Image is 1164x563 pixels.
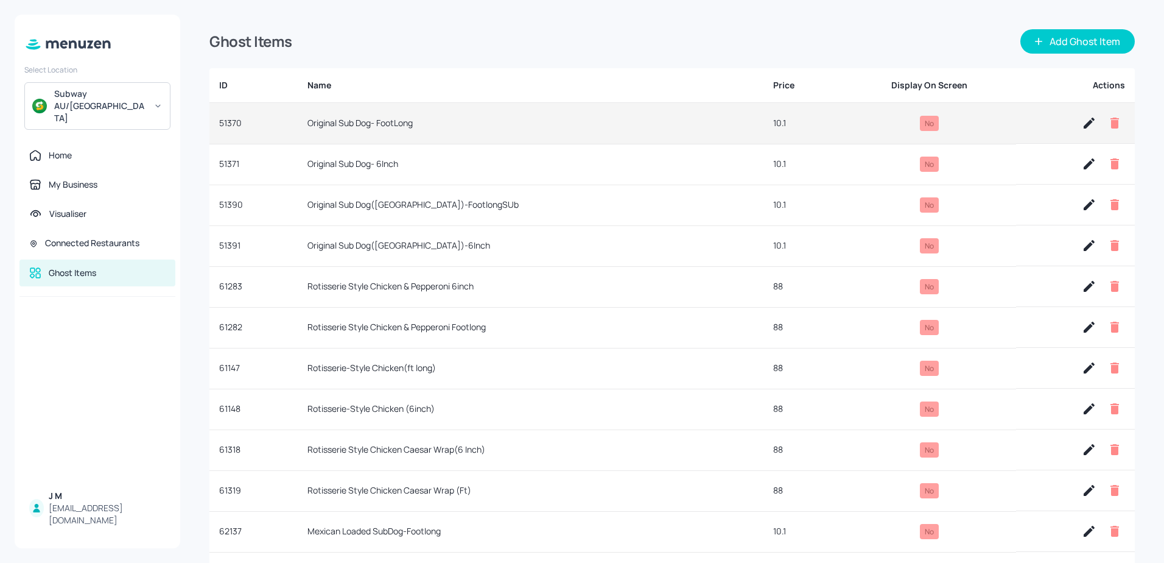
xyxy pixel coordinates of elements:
td: 61282 [209,307,298,348]
td: 88 [763,430,843,470]
td: 88 [763,348,843,389]
div: No [920,238,939,253]
div: No [920,116,939,131]
div: Connected Restaurants [45,237,139,249]
td: 10.1 [763,144,843,185]
td: 88 [763,307,843,348]
td: 51371 [209,144,298,185]
th: ID [209,68,298,103]
div: No [920,157,939,172]
img: avatar [32,99,47,113]
td: Rotisserie Style Chicken & Pepperoni Footlong [298,307,763,348]
td: 88 [763,470,843,511]
th: Price [763,68,843,103]
div: Home [49,149,72,161]
div: Visualiser [49,208,86,220]
div: No [920,402,939,417]
td: 88 [763,266,843,307]
div: My Business [49,179,97,191]
div: Ghost Items [49,267,96,279]
div: No [920,442,939,458]
td: 10.1 [763,103,843,144]
td: 61283 [209,266,298,307]
th: Display On Screen [843,68,1015,103]
td: 10.1 [763,225,843,266]
div: No [920,361,939,376]
td: 10.1 [763,511,843,552]
th: Name [298,68,763,103]
div: No [920,279,939,294]
td: Original Sub Dog- 6Inch [298,144,763,185]
td: Original Sub Dog([GEOGRAPHIC_DATA])-6Inch [298,225,763,266]
td: 88 [763,389,843,430]
td: Mexican Loaded SubDog-Footlong [298,511,763,552]
td: Rotisserie Style Chicken Caesar Wrap (Ft) [298,470,763,511]
td: 61148 [209,389,298,430]
td: Rotisserie-Style Chicken (6inch) [298,389,763,430]
div: J M [49,490,166,502]
td: 10.1 [763,185,843,225]
td: Rotisserie Style Chicken & Pepperoni 6inch [298,266,763,307]
div: [EMAIL_ADDRESS][DOMAIN_NAME] [49,502,166,526]
td: Original Sub Dog([GEOGRAPHIC_DATA])-FootlongSUb [298,185,763,225]
td: 62137 [209,511,298,552]
td: 51391 [209,225,298,266]
div: Subway AU/[GEOGRAPHIC_DATA] [54,88,146,124]
div: No [920,197,939,213]
div: Ghost Items [209,32,292,51]
button: Add Ghost Item [1020,29,1135,54]
div: Select Location [24,65,170,75]
td: Rotisserie Style Chicken Caesar Wrap(6 Inch) [298,430,763,470]
td: 51390 [209,185,298,225]
div: No [920,320,939,335]
td: 61319 [209,470,298,511]
th: Actions [1016,68,1135,103]
td: 51370 [209,103,298,144]
div: No [920,524,939,539]
td: Original Sub Dog- FootLong [298,103,763,144]
td: Rotisserie-Style Chicken(ft long) [298,348,763,389]
div: No [920,483,939,498]
td: 61318 [209,430,298,470]
td: 61147 [209,348,298,389]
